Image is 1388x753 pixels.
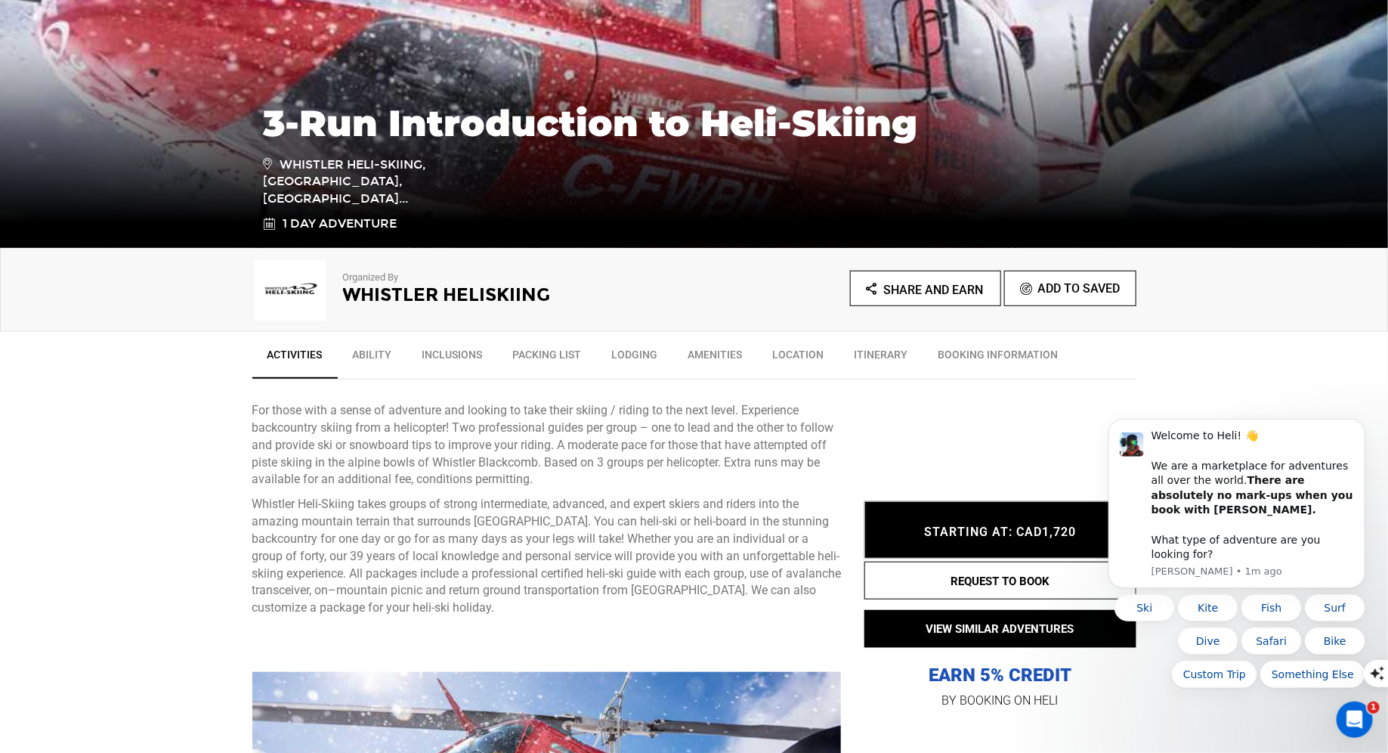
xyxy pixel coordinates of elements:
[864,513,1136,687] p: EARN 5% CREDIT
[252,402,842,488] p: For those with a sense of adventure and looking to take their skiing / riding to the next level. ...
[283,215,397,233] span: 1 Day Adventure
[597,339,673,377] a: Lodging
[252,339,338,379] a: Activities
[343,271,653,285] p: Organized By
[758,339,839,377] a: Location
[839,339,923,377] a: Itinerary
[673,339,758,377] a: Amenities
[252,260,328,321] img: img_0bd6c2bf7a0220f90b2c926cc1b28b01.png
[252,496,842,617] p: Whistler Heli-Skiing takes groups of strong intermediate, advanced, and expert skiers and riders ...
[343,285,653,305] h2: Whistler Heliskiing
[1038,281,1121,296] span: Add To Saved
[883,283,983,297] span: Share and Earn
[923,339,1074,377] a: BOOKING INFORMATION
[407,339,498,377] a: Inclusions
[264,103,1125,144] h1: 3-Run Introduction to Heli-Skiing
[864,690,1136,711] p: BY BOOKING ON HELI
[264,155,479,209] span: Whistler Heli-Skiing, [GEOGRAPHIC_DATA], [GEOGRAPHIC_DATA]...
[338,339,407,377] a: Ability
[864,562,1136,600] button: REQUEST TO BOOK
[498,339,597,377] a: Packing List
[924,525,1076,539] span: STARTING AT: CAD1,720
[1337,702,1373,738] iframe: Intercom live chat
[864,610,1136,648] button: VIEW SIMILAR ADVENTURES
[1086,321,1388,712] iframe: Intercom notifications message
